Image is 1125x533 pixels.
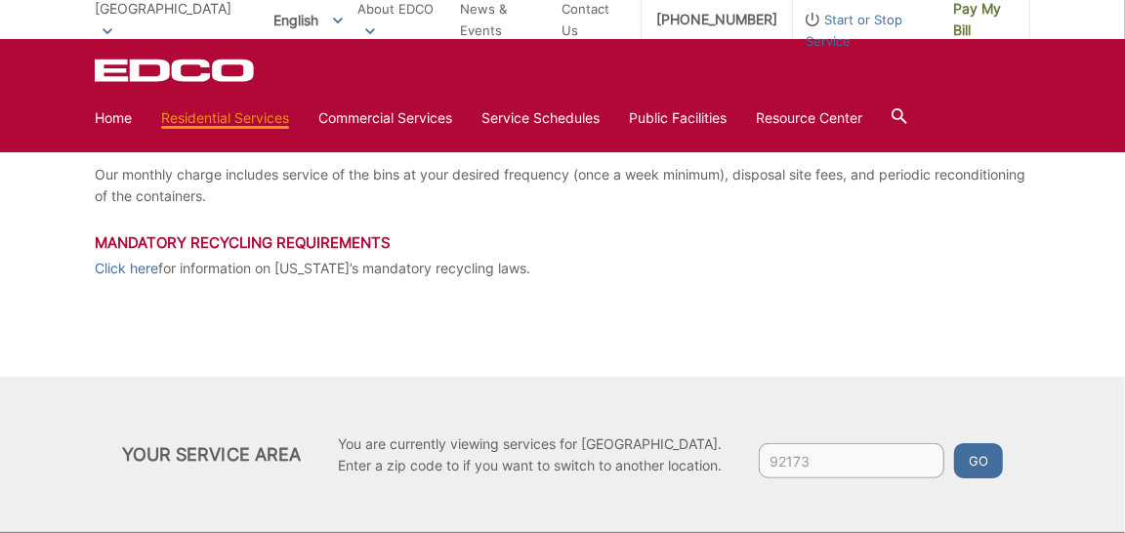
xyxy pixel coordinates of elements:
a: Public Facilities [629,107,727,129]
button: Go [954,443,1003,478]
a: EDCD logo. Return to the homepage. [95,59,257,82]
a: Click here [95,258,158,279]
p: Our monthly charge includes service of the bins at your desired frequency (once a week minimum), ... [95,164,1030,207]
h3: Mandatory Recycling Requirements [95,234,1030,252]
p: You are currently viewing services for [GEOGRAPHIC_DATA]. Enter a zip code to if you want to swit... [338,433,722,476]
a: Commercial Services [318,107,452,129]
input: Enter zip code [759,443,944,478]
a: Home [95,107,132,129]
span: English [259,4,357,36]
a: Residential Services [161,107,289,129]
a: Resource Center [756,107,862,129]
p: for information on [US_STATE]’s mandatory recycling laws. [95,258,1030,279]
h2: Your Service Area [122,444,302,466]
a: Service Schedules [481,107,600,129]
